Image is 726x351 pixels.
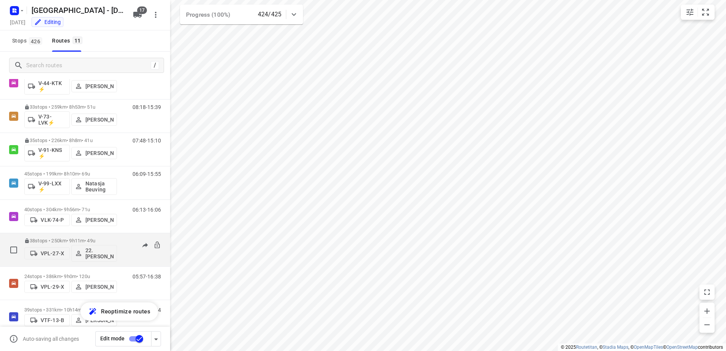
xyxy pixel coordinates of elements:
[137,6,147,14] span: 17
[130,7,145,22] button: 17
[85,247,114,259] p: 22. [PERSON_NAME]
[28,4,127,16] h5: [GEOGRAPHIC_DATA] - [DATE]
[41,217,64,223] p: VLK-74-P
[71,314,117,326] button: [PERSON_NAME]
[24,171,117,177] p: 45 stops • 199km • 8h10m • 69u
[180,5,303,24] div: Progress (100%)424/425
[133,274,161,280] p: 05:57-16:38
[101,307,150,316] span: Reoptimize routes
[85,217,114,223] p: [PERSON_NAME]
[38,114,66,126] p: V-73-LVK⚡
[576,345,597,350] a: Routetitan
[85,83,114,89] p: [PERSON_NAME]
[634,345,663,350] a: OpenMapTiles
[85,317,114,323] p: [PERSON_NAME]
[258,10,281,19] p: 424/425
[71,178,117,195] button: Natasja Beuving
[100,335,125,342] span: Edit mode
[24,178,70,195] button: V-99-LXX ⚡
[41,250,64,256] p: VPL-27-X
[71,214,117,226] button: [PERSON_NAME]
[52,36,85,46] div: Routes
[561,345,723,350] li: © 2025 , © , © © contributors
[71,114,117,126] button: [PERSON_NAME]
[24,274,117,279] p: 24 stops • 386km • 9h0m • 120u
[133,207,161,213] p: 06:13-16:06
[24,207,117,212] p: 40 stops • 304km • 9h56m • 71u
[24,78,70,95] button: V-44-KTK ⚡
[666,345,698,350] a: OpenStreetMap
[24,281,70,293] button: VPL-29-X
[41,317,64,323] p: VTF-13-B
[71,147,117,159] button: [PERSON_NAME]
[38,80,66,92] p: V-44-KTK ⚡
[85,284,114,290] p: [PERSON_NAME]
[24,307,117,313] p: 39 stops • 331km • 10h14m • 107u
[137,238,153,253] button: Send to driver
[6,242,21,258] span: Select
[73,36,83,44] span: 11
[34,18,61,26] div: Editing
[24,247,70,259] button: VPL-27-X
[41,284,64,290] p: VPL-29-X
[152,334,161,343] div: Driver app settings
[71,245,117,262] button: 22. [PERSON_NAME]
[24,104,117,110] p: 33 stops • 259km • 8h53m • 51u
[12,36,44,46] span: Stops
[23,336,79,342] p: Auto-saving all changes
[85,150,114,156] p: [PERSON_NAME]
[85,117,114,123] p: [PERSON_NAME]
[71,80,117,92] button: [PERSON_NAME]
[133,171,161,177] p: 06:09-15:55
[151,61,159,70] div: /
[153,241,161,250] button: Unlock route
[148,7,163,22] button: More
[133,138,161,144] p: 07:48-15:10
[7,18,28,27] h5: Project date
[29,37,42,45] span: 426
[186,11,230,18] span: Progress (100%)
[24,145,70,161] button: V-91-KNS ⚡
[80,302,158,321] button: Reoptimize routes
[26,60,151,71] input: Search routes
[38,147,66,159] p: V-91-KNS ⚡
[71,281,117,293] button: [PERSON_NAME]
[24,111,70,128] button: V-73-LVK⚡
[24,314,70,326] button: VTF-13-B
[603,345,628,350] a: Stadia Maps
[24,138,117,143] p: 35 stops • 226km • 8h8m • 41u
[681,5,715,20] div: small contained button group
[24,214,70,226] button: VLK-74-P
[38,180,66,193] p: V-99-LXX ⚡
[85,180,114,193] p: Natasja Beuving
[133,104,161,110] p: 08:18-15:39
[24,238,117,243] p: 38 stops • 250km • 9h11m • 49u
